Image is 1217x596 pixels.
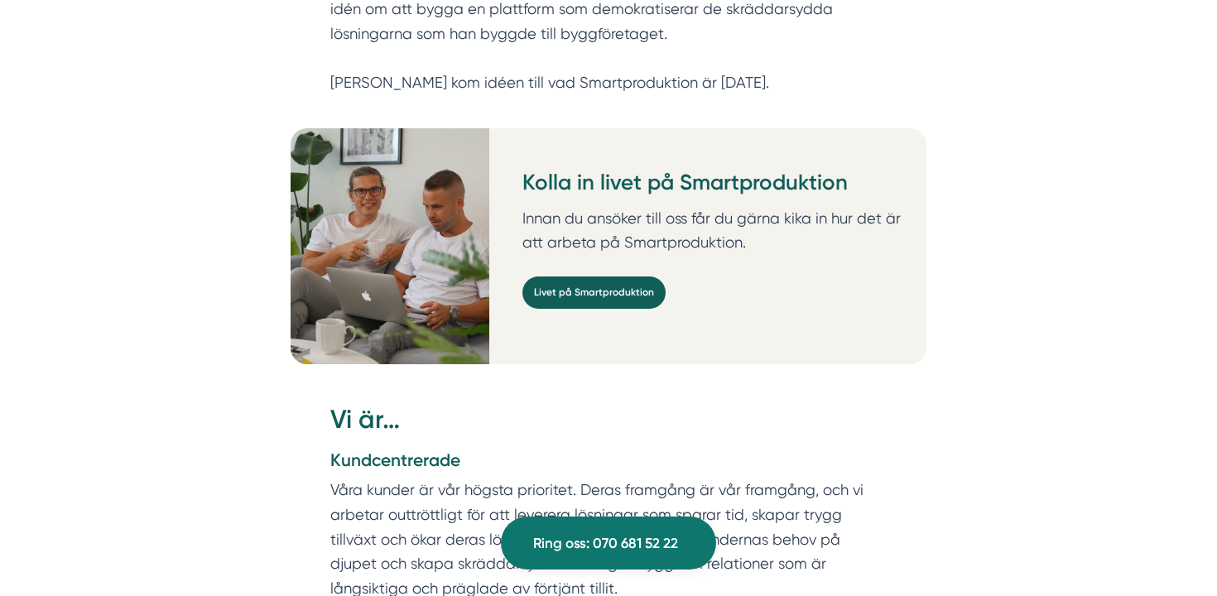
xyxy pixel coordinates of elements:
a: Livet på Smartproduktion [522,276,666,309]
a: Ring oss: 070 681 52 22 [501,517,716,570]
p: Innan du ansöker till oss får du gärna kika in hur det är att arbeta på Smartproduktion. [522,206,913,255]
h3: Kolla in livet på Smartproduktion [522,168,913,206]
h2: Vi är… [330,401,887,448]
strong: Kundcentrerade [330,449,460,470]
img: Personal på Smartproduktion [291,128,489,364]
span: Ring oss: 070 681 52 22 [533,532,678,555]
